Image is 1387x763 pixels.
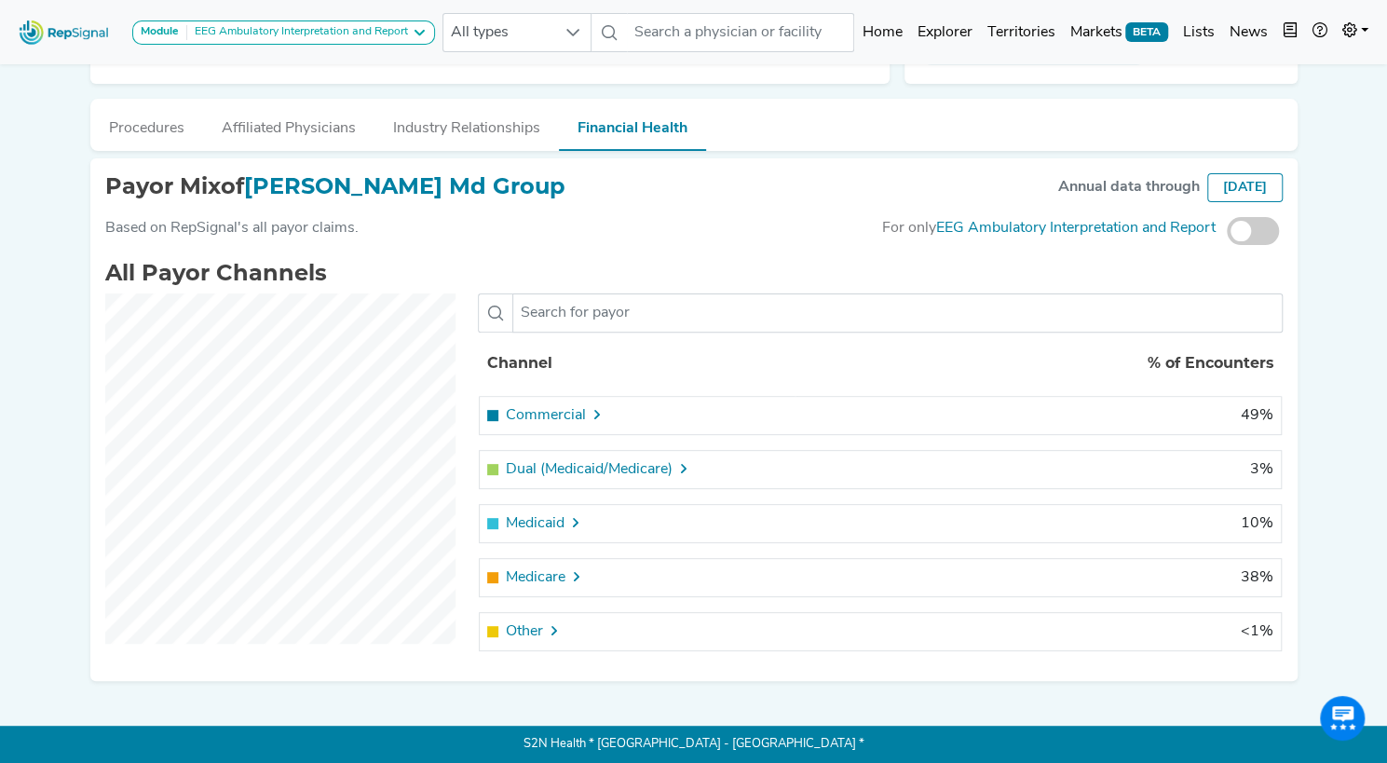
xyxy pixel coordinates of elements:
button: Financial Health [559,99,706,151]
span: All types [443,14,555,51]
span: Dual (Medicaid/Medicare) [506,458,673,481]
a: MarketsBETA [1062,14,1176,51]
span: EEG Ambulatory Interpretation and Report [936,217,1216,260]
strong: Module [141,26,179,37]
div: [DATE] [1207,173,1283,202]
h2: Payor Mix [105,173,565,202]
span: % of Encounters [1148,354,1273,372]
span: Commercial [506,404,586,427]
div: Annual data through [1058,176,1200,198]
span: 38% [1241,570,1273,585]
div: EEG Ambulatory Interpretation and Report [187,25,408,40]
div: Based on RepSignal's all payor claims. [105,217,359,245]
span: Medicare [506,566,565,589]
span: 3% [1250,462,1273,477]
span: Medicaid [506,512,564,535]
div: Commercial [487,404,789,427]
button: Industry Relationships [374,99,559,149]
button: Affiliated Physicians [203,99,374,149]
a: Territories [979,14,1062,51]
p: S2N Health * [GEOGRAPHIC_DATA] - [GEOGRAPHIC_DATA] * [90,726,1298,763]
div: Medicare [487,566,789,589]
span: <1% [1241,624,1273,639]
a: Lists [1176,14,1222,51]
a: News [1222,14,1275,51]
a: Explorer [909,14,979,51]
span: 49% [1241,408,1273,423]
button: Procedures [90,99,203,149]
h2: All Payor Channels [94,260,1294,287]
button: ModuleEEG Ambulatory Interpretation and Report [132,20,435,45]
span: of [221,172,244,199]
input: Search a physician or facility [627,13,855,52]
span: Other [506,620,543,643]
input: Search for payor [512,293,1282,333]
span: 10% [1241,516,1273,531]
button: Intel Book [1275,14,1305,51]
div: Dual (Medicaid/Medicare) [487,458,789,481]
span: [PERSON_NAME] Md Group [244,172,565,199]
span: For only [882,217,936,260]
th: Channel [479,333,795,394]
a: Home [854,14,909,51]
div: Other [487,620,789,643]
div: Medicaid [487,512,789,535]
span: BETA [1125,22,1168,41]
